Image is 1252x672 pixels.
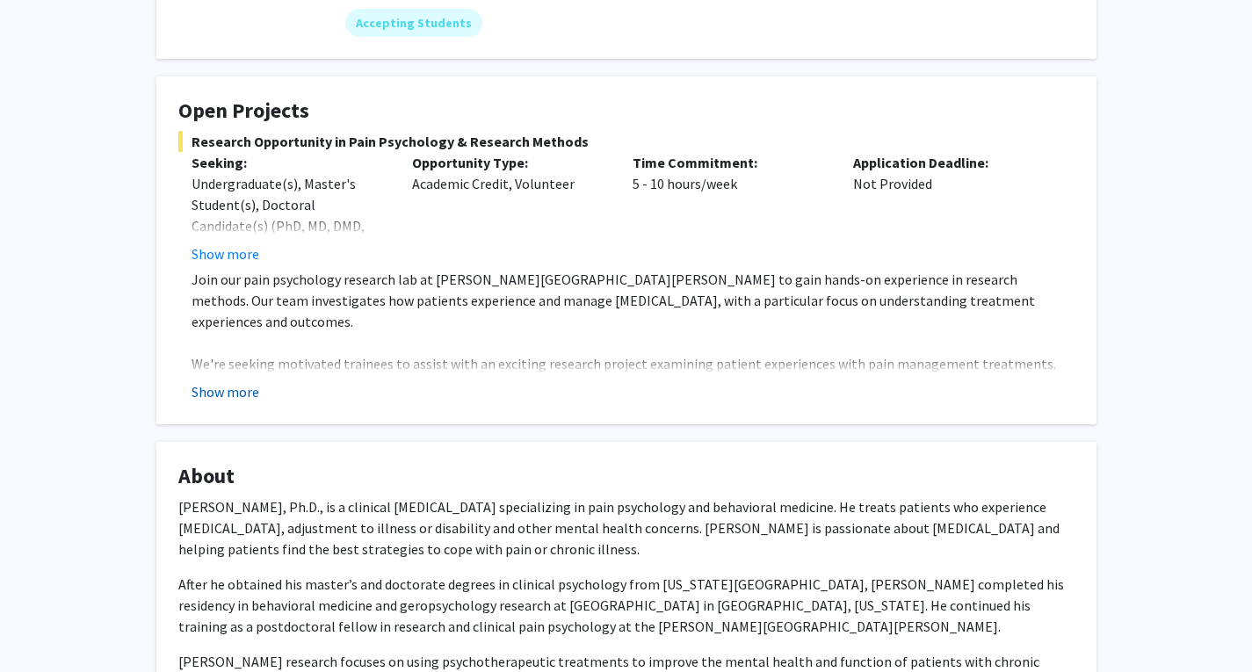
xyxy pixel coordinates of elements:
[412,152,606,173] p: Opportunity Type:
[853,152,1047,173] p: Application Deadline:
[178,464,1075,489] h4: About
[399,152,619,264] div: Academic Credit, Volunteer
[619,152,840,264] div: 5 - 10 hours/week
[13,593,75,659] iframe: Chat
[178,98,1075,124] h4: Open Projects
[178,574,1075,637] p: After he obtained his master’s and doctorate degrees in clinical psychology from [US_STATE][GEOGR...
[178,131,1075,152] span: Research Opportunity in Pain Psychology & Research Methods
[345,9,482,37] mat-chip: Accepting Students
[192,173,386,321] div: Undergraduate(s), Master's Student(s), Doctoral Candidate(s) (PhD, MD, DMD, PharmD, etc.), Postdo...
[192,269,1075,332] p: Join our pain psychology research lab at [PERSON_NAME][GEOGRAPHIC_DATA][PERSON_NAME] to gain hand...
[192,152,386,173] p: Seeking:
[633,152,827,173] p: Time Commitment:
[192,353,1075,395] p: We're seeking motivated trainees to assist with an exciting research project examining patient ex...
[178,496,1075,560] p: [PERSON_NAME], Ph.D., is a clinical [MEDICAL_DATA] specializing in pain psychology and behavioral...
[840,152,1060,264] div: Not Provided
[192,381,259,402] button: Show more
[192,243,259,264] button: Show more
